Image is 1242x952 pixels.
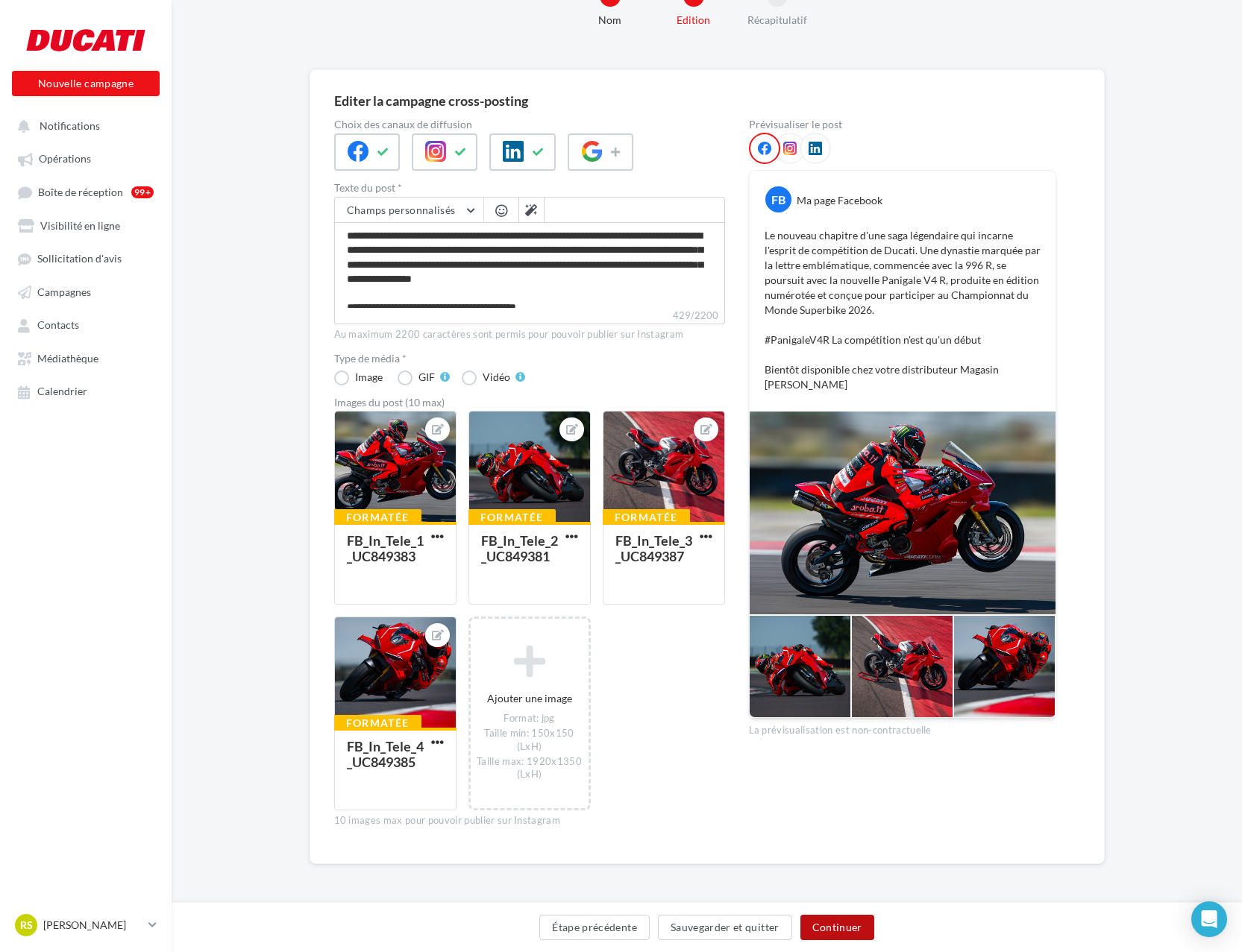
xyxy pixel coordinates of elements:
[468,509,556,526] div: Formatée
[131,186,154,198] div: 99+
[9,311,163,338] a: Contacts
[418,372,435,382] div: GIF
[615,532,692,564] div: FB_In_Tele_3_UC849387
[334,328,725,341] div: Au maximum 2200 caractères sont permis pour pouvoir publier sur Instagram
[355,372,383,382] div: Image
[37,352,98,365] span: Médiathèque
[43,918,142,933] p: [PERSON_NAME]
[334,183,725,193] label: Texte du post *
[334,308,725,324] label: 429/2200
[347,532,424,564] div: FB_In_Tele_1_UC849383
[334,353,725,364] label: Type de média *
[765,186,791,212] div: FB
[37,253,122,265] span: Sollicitation d'avis
[334,397,725,408] div: Images du post (10 max)
[1191,901,1227,937] div: Open Intercom Messenger
[40,119,100,132] span: Notifications
[334,715,421,731] div: Formatée
[334,119,725,130] label: Choix des canaux de diffusion
[9,145,163,171] a: Opérations
[347,738,424,770] div: FB_In_Tele_4_UC849385
[37,319,79,332] span: Contacts
[334,509,421,526] div: Formatée
[765,228,1041,392] p: Le nouveau chapitre d'une saga légendaire qui incarne l'esprit de compétition de Ducati. Une dyna...
[12,71,160,96] button: Nouvelle campagne
[9,112,157,139] button: Notifications
[37,286,91,298] span: Campagnes
[20,918,33,933] span: RS
[12,911,160,939] a: RS [PERSON_NAME]
[334,814,725,828] div: 10 images max pour pouvoir publier sur Instagram
[800,915,874,940] button: Continuer
[730,13,825,28] div: Récapitulatif
[347,204,456,216] span: Champs personnalisés
[334,94,528,107] div: Editer la campagne cross-posting
[9,212,163,239] a: Visibilité en ligne
[9,344,163,371] a: Médiathèque
[481,532,558,564] div: FB_In_Tele_2_UC849381
[39,153,91,166] span: Opérations
[483,372,510,382] div: Vidéo
[38,186,123,198] span: Boîte de réception
[603,509,690,526] div: Formatée
[539,915,650,940] button: Étape précédente
[749,119,1056,130] div: Prévisualiser le post
[658,915,792,940] button: Sauvegarder et quitter
[749,718,1056,737] div: La prévisualisation est non-contractuelle
[9,245,163,271] a: Sollicitation d'avis
[40,219,120,232] span: Visibilité en ligne
[9,377,163,404] a: Calendrier
[797,193,882,208] div: Ma page Facebook
[37,385,87,398] span: Calendrier
[9,278,163,305] a: Campagnes
[335,198,483,223] button: Champs personnalisés
[562,13,658,28] div: Nom
[9,178,163,206] a: Boîte de réception99+
[646,13,741,28] div: Edition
